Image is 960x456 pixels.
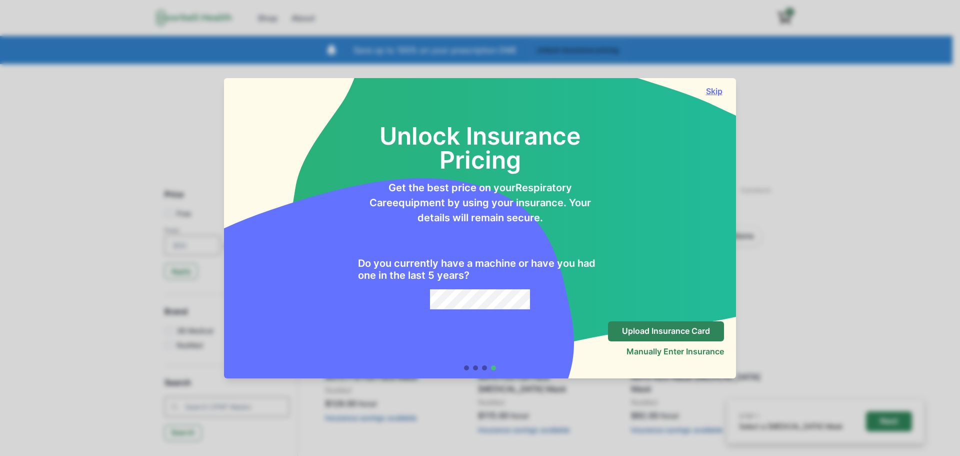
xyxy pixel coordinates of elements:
p: Upload Insurance Card [622,326,710,336]
button: Upload Insurance Card [608,321,724,341]
h2: Unlock Insurance Pricing [358,100,602,172]
p: Get the best price on your Respiratory Care equipment by using your insurance. Your details will ... [358,180,602,225]
button: Skip [704,86,724,96]
button: Manually Enter Insurance [626,346,724,356]
h2: Do you currently have a machine or have you had one in the last 5 years? [358,257,602,281]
